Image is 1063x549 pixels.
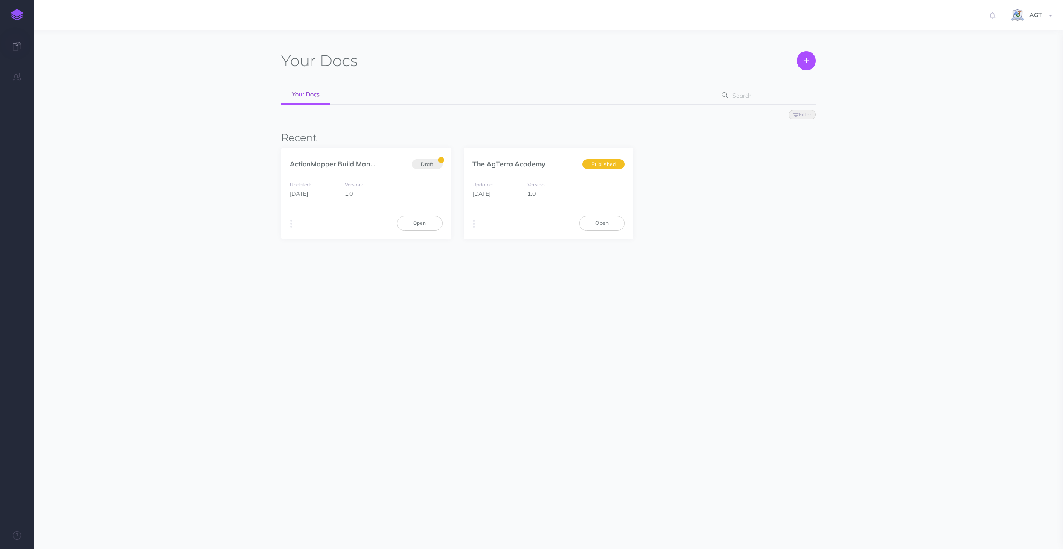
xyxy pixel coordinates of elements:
[290,190,308,198] span: [DATE]
[290,160,376,168] a: ActionMapper Build Man...
[579,216,625,230] a: Open
[292,90,320,98] span: Your Docs
[345,181,363,188] small: Version:
[281,51,316,70] span: Your
[281,51,358,70] h1: Docs
[472,181,494,188] small: Updated:
[281,85,330,105] a: Your Docs
[281,132,816,143] h3: Recent
[527,190,536,198] span: 1.0
[789,110,816,119] button: Filter
[290,181,311,188] small: Updated:
[472,160,545,168] a: The AgTerra Academy
[527,181,546,188] small: Version:
[290,218,292,230] i: More actions
[473,218,475,230] i: More actions
[11,9,23,21] img: logo-mark.svg
[397,216,443,230] a: Open
[1010,8,1025,23] img: iCxL6hB4gPtK36lnwjqkK90dLekSAv8p9JC67nPZ.png
[472,190,491,198] span: [DATE]
[730,88,803,103] input: Search
[345,190,353,198] span: 1.0
[1025,11,1046,19] span: AGT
